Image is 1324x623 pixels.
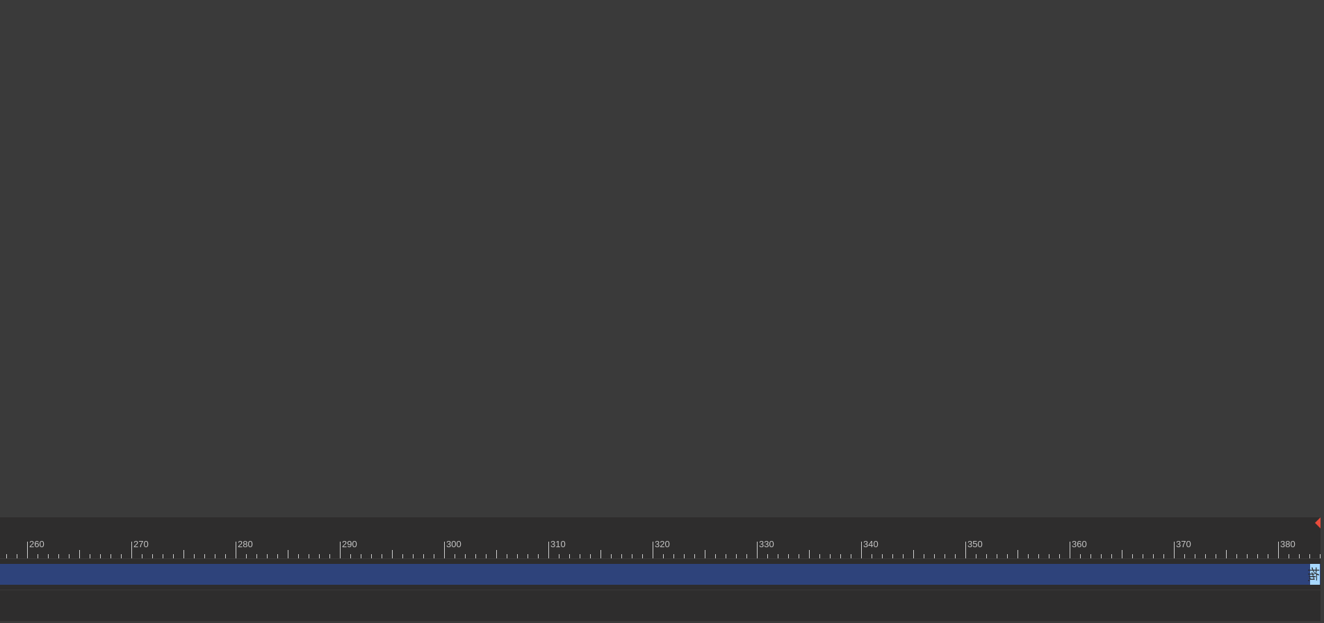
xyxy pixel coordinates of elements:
font: 380 [1280,539,1296,549]
font: 340 [863,539,878,549]
font: 270 [133,539,149,549]
font: 290 [342,539,357,549]
font: 300 [446,539,461,549]
font: 360 [1072,539,1087,549]
font: 280 [238,539,253,549]
font: 330 [759,539,774,549]
font: 260 [29,539,44,549]
font: 350 [967,539,983,549]
img: bound-end.png [1315,517,1321,528]
font: 310 [550,539,566,549]
font: 拖动手柄 [1308,567,1322,623]
font: 320 [655,539,670,549]
font: 370 [1176,539,1191,549]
